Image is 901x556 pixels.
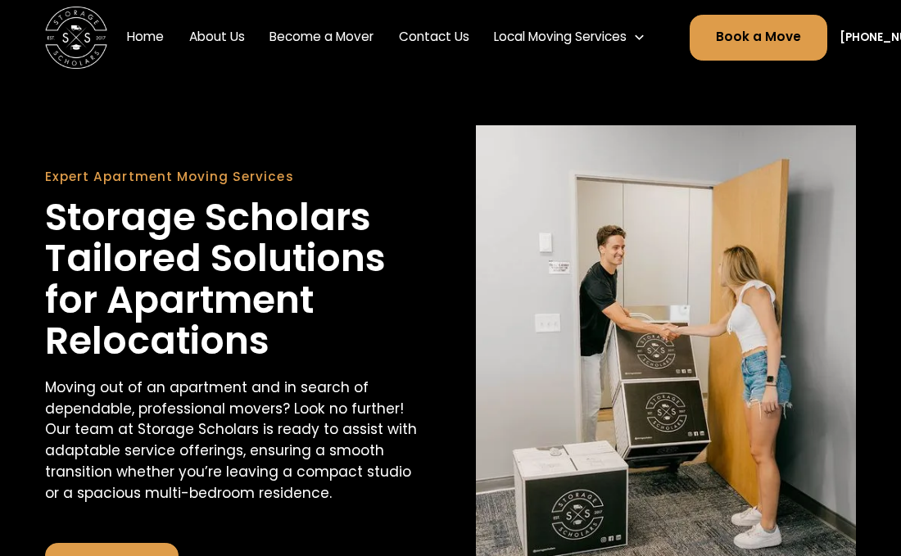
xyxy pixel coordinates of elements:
div: Local Moving Services [488,22,652,53]
a: Book a Move [690,15,826,61]
a: Contact Us [392,16,475,60]
div: Local Moving Services [494,28,627,47]
h1: Storage Scholars Tailored Solutions for Apartment Relocations [45,197,425,362]
a: Home [120,16,170,60]
a: About Us [183,16,251,60]
a: Become a Mover [264,16,380,60]
div: Expert Apartment Moving Services [45,168,425,187]
p: Moving out of an apartment and in search of dependable, professional movers? Look no further! Our... [45,377,425,504]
